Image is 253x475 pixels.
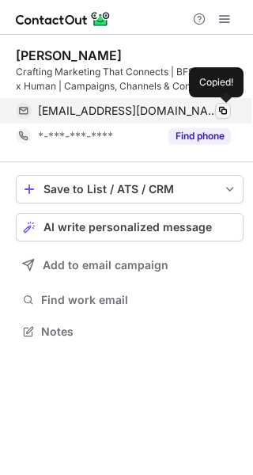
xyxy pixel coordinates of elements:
div: Crafting Marketing That Connects | BFSI x Health x Human | Campaigns, Channels & Conversations Th... [16,65,244,93]
button: Reveal Button [168,128,231,144]
button: AI write personalized message [16,213,244,241]
div: Save to List / ATS / CRM [43,183,216,196]
span: [EMAIL_ADDRESS][DOMAIN_NAME] [38,104,219,118]
button: Notes [16,321,244,343]
span: Find work email [41,293,237,307]
span: Add to email campaign [43,259,168,272]
button: Find work email [16,289,244,311]
span: Notes [41,325,237,339]
button: save-profile-one-click [16,175,244,203]
button: Add to email campaign [16,251,244,279]
div: [PERSON_NAME] [16,47,122,63]
img: ContactOut v5.3.10 [16,9,111,28]
span: AI write personalized message [43,221,212,234]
